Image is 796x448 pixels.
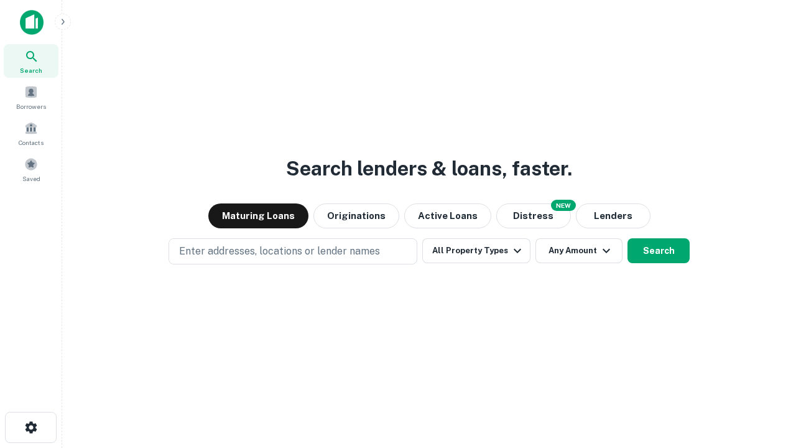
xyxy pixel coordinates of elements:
[208,203,308,228] button: Maturing Loans
[535,238,622,263] button: Any Amount
[169,238,417,264] button: Enter addresses, locations or lender names
[422,238,530,263] button: All Property Types
[4,152,58,186] a: Saved
[179,244,380,259] p: Enter addresses, locations or lender names
[404,203,491,228] button: Active Loans
[286,154,572,184] h3: Search lenders & loans, faster.
[627,238,690,263] button: Search
[20,65,42,75] span: Search
[313,203,399,228] button: Originations
[551,200,576,211] div: NEW
[734,348,796,408] iframe: Chat Widget
[4,116,58,150] a: Contacts
[20,10,44,35] img: capitalize-icon.png
[576,203,650,228] button: Lenders
[4,80,58,114] a: Borrowers
[4,44,58,78] a: Search
[19,138,44,147] span: Contacts
[16,101,46,111] span: Borrowers
[496,203,571,228] button: Search distressed loans with lien and other non-mortgage details.
[22,174,40,184] span: Saved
